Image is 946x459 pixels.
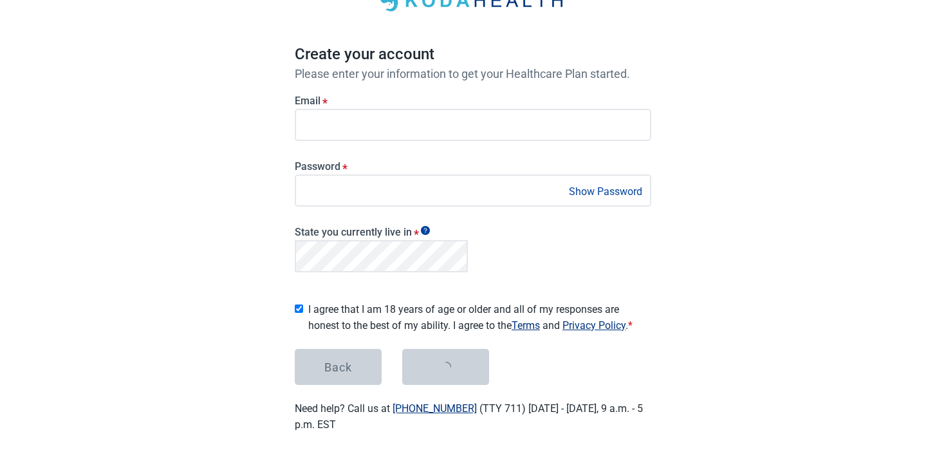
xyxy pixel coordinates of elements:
a: Privacy Policy [562,319,626,332]
label: Need help? Call us at (TTY 711) [DATE] - [DATE], 9 a.m. - 5 p.m. EST [295,402,643,431]
span: Required field [628,319,633,332]
h1: Create your account [295,42,651,67]
span: loading [441,362,451,372]
label: State you currently live in [295,226,468,238]
button: Back [295,349,382,385]
label: Email [295,95,651,107]
span: Show tooltip [421,226,430,235]
button: Show Password [565,183,646,200]
div: Back [324,361,352,373]
a: [PHONE_NUMBER] [393,402,477,415]
label: Password [295,160,651,173]
label: I agree that I am 18 years of age or older and all of my responses are honest to the best of my a... [308,301,651,333]
p: Please enter your information to get your Healthcare Plan started. [295,67,651,80]
a: Terms [512,319,540,332]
